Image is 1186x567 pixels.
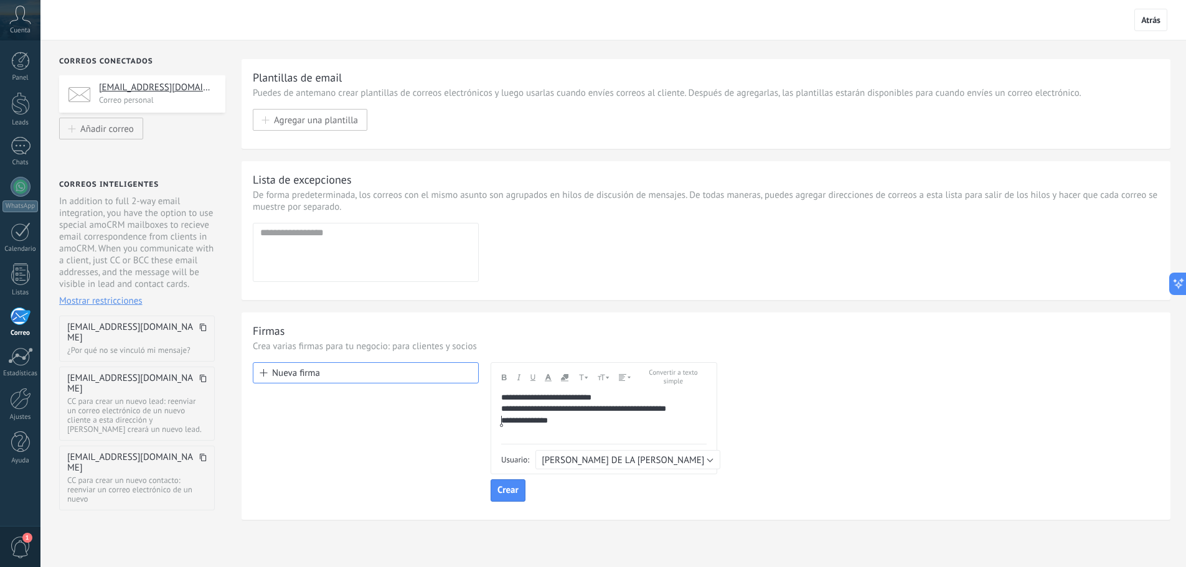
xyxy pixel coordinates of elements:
[199,452,207,473] span: Copiar
[2,119,39,127] div: Leads
[10,27,31,35] span: Cuenta
[59,118,143,139] button: Añadir correo
[67,452,196,473] span: [EMAIL_ADDRESS][DOMAIN_NAME]
[99,95,217,105] p: Correo personal
[2,413,39,421] div: Ajustes
[516,369,521,386] button: Cursiva
[67,345,207,355] dd: ¿Por qué no se vinculó mi mensaje?
[598,373,609,382] span: Tamaño de fuente
[253,324,285,338] div: Firmas
[2,159,39,167] div: Chats
[578,373,588,382] span: Letra
[2,74,39,82] div: Panel
[80,123,134,134] span: Añadir correo
[199,373,207,394] span: Copiar
[501,454,529,465] span: Usuario:
[530,369,535,386] button: Subrayado
[535,450,720,469] button: [PERSON_NAME] DE LA [PERSON_NAME]
[67,476,207,504] dd: CC para crear un nuevo contacto: reenviar un correo electrónico de un nuevo
[497,486,519,495] span: Crear
[99,82,216,94] h4: [EMAIL_ADDRESS][DOMAIN_NAME]
[59,295,143,307] span: Mostrar restricciones
[59,57,225,66] div: Correos conectados
[199,322,207,343] span: Copiar
[561,374,568,382] span: Color de relleno
[2,370,39,378] div: Estadísticas
[253,189,1159,213] p: De forma predeterminada, los correos con el mismo asunto son agrupados en hilos de discusión de m...
[253,362,479,383] button: Nueva firma
[67,322,196,343] span: [EMAIL_ADDRESS][DOMAIN_NAME]
[59,180,159,189] div: Correos inteligentes
[67,373,196,394] span: [EMAIL_ADDRESS][DOMAIN_NAME]
[491,479,525,502] button: Crear
[253,109,367,131] button: Agregar una plantilla
[640,369,707,386] button: Convertir a texto simple
[253,340,1159,352] p: Crea varias firmas para tu negocio: para clientes y socios
[67,396,207,434] dd: CC para crear un nuevo lead: reenviar un correo electrónico de un nuevo cliente a esta dirección ...
[253,172,352,187] div: Lista de excepciones
[22,533,32,543] span: 1
[253,70,342,85] div: Plantillas de email
[619,374,631,381] span: Alineación
[2,457,39,465] div: Ayuda
[2,200,38,212] div: WhatsApp
[501,369,507,386] button: Negrita
[253,87,1159,99] p: Puedes de antemano crear plantillas de correos electrónicos y luego usarlas cuando envíes correos...
[2,289,39,297] div: Listas
[274,115,358,125] span: Agregar una plantilla
[1141,14,1160,26] span: Atrás
[2,245,39,253] div: Calendario
[545,373,552,382] span: Color de fuente
[2,329,39,337] div: Correo
[59,195,215,307] div: In addition to full 2-way email integration, you have the option to use special amoCRM mailboxes ...
[542,454,704,466] span: [PERSON_NAME] DE LA [PERSON_NAME]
